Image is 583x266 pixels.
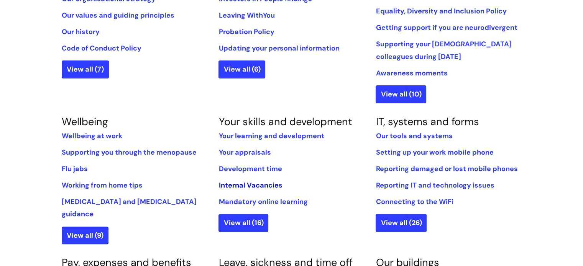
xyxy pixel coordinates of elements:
a: View all (16) [218,214,268,232]
a: IT, systems and forms [376,115,479,128]
a: Reporting IT and technology issues [376,181,494,190]
a: View all (7) [62,60,109,78]
a: Equality, Diversity and Inclusion Policy [376,7,506,16]
a: Setting up your work mobile phone [376,148,493,157]
a: View all (10) [376,85,426,103]
a: View all (6) [218,60,265,78]
a: Probation Policy [218,27,274,36]
a: Wellbeing [62,115,108,128]
a: Your learning and development [218,131,324,140]
a: Wellbeing at work [62,131,122,140]
a: Your skills and development [218,115,352,128]
a: View all (9) [62,227,108,244]
a: Development time [218,164,282,173]
a: Internal Vacancies [218,181,282,190]
a: Leaving WithYou [218,11,274,20]
a: Our history [62,27,100,36]
a: Mandatory online learning [218,197,307,206]
a: Connecting to the WiFi [376,197,453,206]
a: Our values and guiding principles [62,11,174,20]
a: Getting support if you are neurodivergent [376,23,517,32]
a: View all (26) [376,214,427,232]
a: Code of Conduct Policy [62,44,141,53]
a: Working from home tips [62,181,143,190]
a: Updating your personal information [218,44,339,53]
a: Awareness moments [376,69,447,78]
a: Flu jabs [62,164,88,173]
a: Supporting you through the menopause [62,148,197,157]
a: [MEDICAL_DATA] and [MEDICAL_DATA] guidance [62,197,197,219]
a: Supporting your [DEMOGRAPHIC_DATA] colleagues during [DATE] [376,39,511,61]
a: Your appraisals [218,148,271,157]
a: Reporting damaged or lost mobile phones [376,164,517,173]
a: Our tools and systems [376,131,452,140]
